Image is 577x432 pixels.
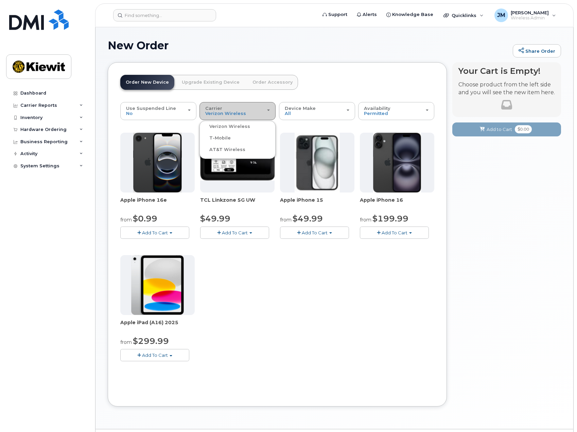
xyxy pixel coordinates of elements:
[205,111,246,116] span: Verizon Wireless
[133,214,157,223] span: $0.99
[285,111,291,116] span: All
[222,230,248,235] span: Add To Cart
[547,402,572,427] iframe: Messenger Launcher
[108,39,509,51] h1: New Order
[133,133,182,193] img: iphone16e.png
[364,105,390,111] span: Availability
[133,336,169,346] span: $299.99
[360,217,371,223] small: from
[142,352,168,358] span: Add To Cart
[458,81,555,97] p: Choose product from the left side and you will see the new item here.
[279,102,355,120] button: Device Make All
[201,134,231,142] label: T-Mobile
[200,197,275,210] div: TCL Linkzone 5G UW
[513,44,561,58] a: Share Order
[120,102,196,120] button: Use Suspended Line No
[360,227,429,238] button: Add To Cart
[280,197,354,210] div: Apple iPhone 15
[373,133,421,193] img: iphone_16_plus.png
[200,145,275,181] img: linkzone5g.png
[120,197,195,210] div: Apple iPhone 16e
[382,230,407,235] span: Add To Cart
[364,111,388,116] span: Permitted
[120,319,195,333] div: Apple iPad (A16) 2025
[302,230,328,235] span: Add To Cart
[126,111,133,116] span: No
[372,214,408,223] span: $199.99
[200,227,269,238] button: Add To Cart
[360,197,434,210] div: Apple iPhone 16
[201,146,245,154] label: AT&T Wireless
[199,102,276,120] button: Carrier Verizon Wireless
[142,230,168,235] span: Add To Cart
[176,75,245,90] a: Upgrade Existing Device
[201,122,250,131] label: Verizon Wireless
[120,339,132,345] small: from
[131,255,184,315] img: ipad_11.png
[120,349,189,361] button: Add To Cart
[458,66,555,76] h4: Your Cart is Empty!
[487,126,512,133] span: Add to Cart
[452,122,561,136] button: Add to Cart $0.00
[285,105,316,111] span: Device Make
[247,75,298,90] a: Order Accessory
[120,75,174,90] a: Order New Device
[205,105,222,111] span: Carrier
[358,102,434,120] button: Availability Permitted
[200,214,230,223] span: $49.99
[280,227,349,238] button: Add To Cart
[280,217,292,223] small: from
[293,214,323,223] span: $49.99
[126,105,176,111] span: Use Suspended Line
[295,133,340,193] img: iphone15.jpg
[120,217,132,223] small: from
[120,227,189,238] button: Add To Cart
[515,125,532,133] span: $0.00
